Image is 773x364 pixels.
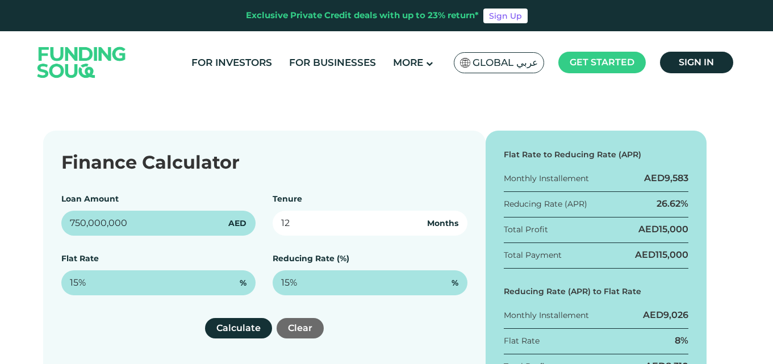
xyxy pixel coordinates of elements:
[504,149,689,161] div: Flat Rate to Reducing Rate (APR)
[679,57,714,68] span: Sign in
[189,53,275,72] a: For Investors
[26,34,137,91] img: Logo
[570,57,634,68] span: Get started
[504,309,589,321] div: Monthly Installement
[638,223,688,236] div: AED
[427,217,458,229] span: Months
[504,224,548,236] div: Total Profit
[504,173,589,185] div: Monthly Installement
[246,9,479,22] div: Exclusive Private Credit deals with up to 23% return*
[277,318,324,338] button: Clear
[504,249,562,261] div: Total Payment
[61,149,467,176] div: Finance Calculator
[660,52,733,73] a: Sign in
[273,253,349,263] label: Reducing Rate (%)
[286,53,379,72] a: For Businesses
[635,249,688,261] div: AED
[665,173,688,183] span: 9,583
[205,318,272,338] button: Calculate
[663,309,688,320] span: 9,026
[657,198,688,210] div: 26.62%
[228,217,246,229] span: AED
[504,198,587,210] div: Reducing Rate (APR)
[240,277,246,289] span: %
[61,194,119,204] label: Loan Amount
[393,57,423,68] span: More
[655,249,688,260] span: 115,000
[273,194,302,204] label: Tenure
[452,277,458,289] span: %
[643,309,688,321] div: AED
[460,58,470,68] img: SA Flag
[483,9,528,23] a: Sign Up
[61,253,99,263] label: Flat Rate
[504,335,540,347] div: Flat Rate
[473,56,538,69] span: Global عربي
[659,224,688,235] span: 15,000
[675,334,688,347] div: 8%
[504,286,689,298] div: Reducing Rate (APR) to Flat Rate
[644,172,688,185] div: AED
